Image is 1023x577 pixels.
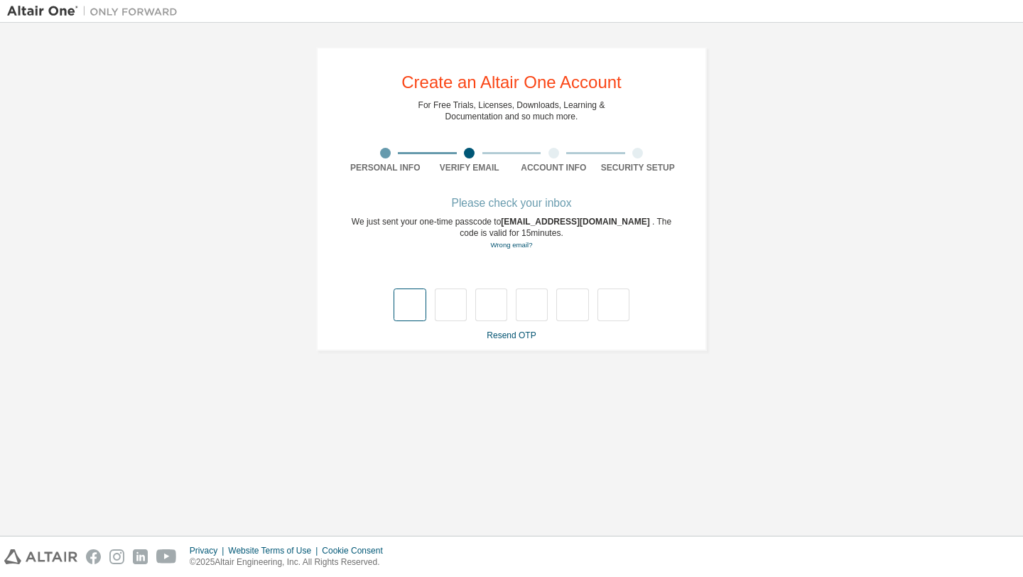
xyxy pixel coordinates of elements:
div: Create an Altair One Account [401,74,622,91]
div: Account Info [511,162,596,173]
img: youtube.svg [156,549,177,564]
div: We just sent your one-time passcode to . The code is valid for 15 minutes. [343,216,680,251]
img: instagram.svg [109,549,124,564]
div: Please check your inbox [343,199,680,207]
a: Go back to the registration form [490,241,532,249]
div: Cookie Consent [322,545,391,556]
div: Verify Email [428,162,512,173]
div: For Free Trials, Licenses, Downloads, Learning & Documentation and so much more. [418,99,605,122]
img: facebook.svg [86,549,101,564]
a: Resend OTP [487,330,536,340]
img: Altair One [7,4,185,18]
div: Security Setup [596,162,681,173]
div: Personal Info [343,162,428,173]
span: [EMAIL_ADDRESS][DOMAIN_NAME] [501,217,652,227]
div: Privacy [190,545,228,556]
div: Website Terms of Use [228,545,322,556]
img: altair_logo.svg [4,549,77,564]
img: linkedin.svg [133,549,148,564]
p: © 2025 Altair Engineering, Inc. All Rights Reserved. [190,556,391,568]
